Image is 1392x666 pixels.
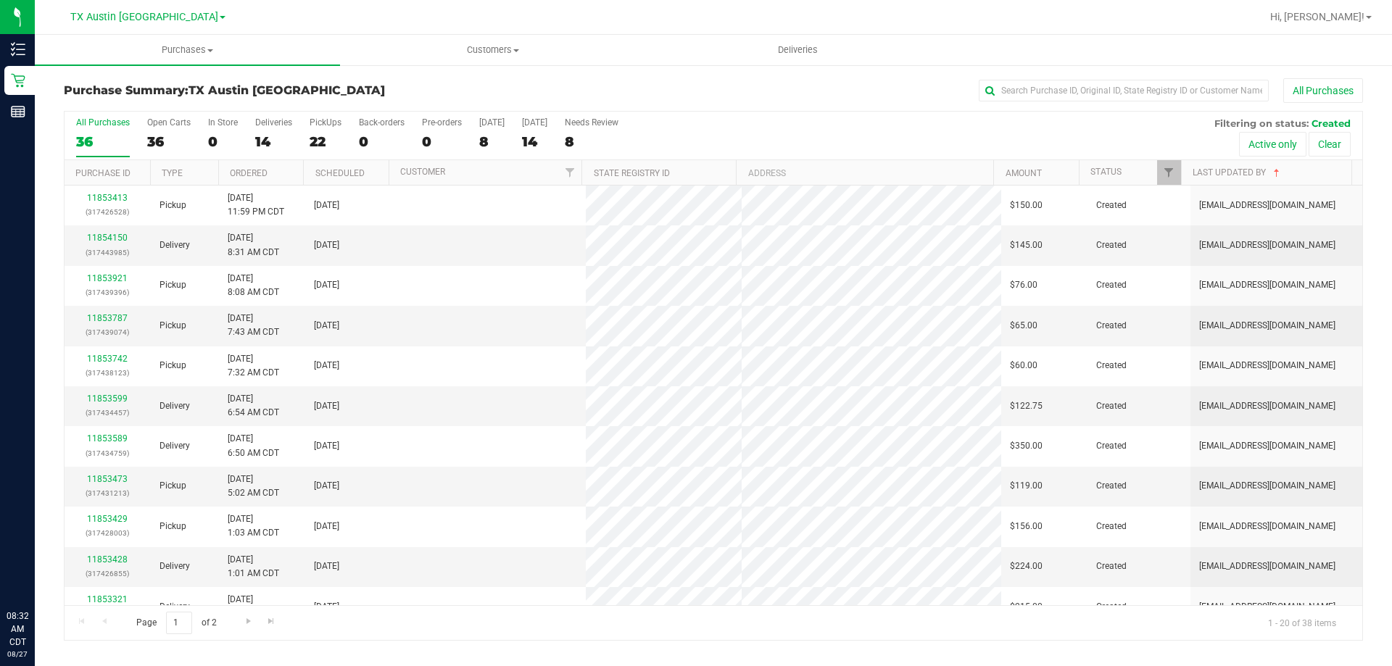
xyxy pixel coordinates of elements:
[87,474,128,484] a: 11853473
[124,612,228,634] span: Page of 2
[228,392,279,420] span: [DATE] 6:54 AM CDT
[159,278,186,292] span: Pickup
[1199,520,1335,533] span: [EMAIL_ADDRESS][DOMAIN_NAME]
[1199,359,1335,372] span: [EMAIL_ADDRESS][DOMAIN_NAME]
[159,359,186,372] span: Pickup
[228,553,279,580] span: [DATE] 1:01 AM CDT
[255,117,292,128] div: Deliveries
[314,319,339,333] span: [DATE]
[73,325,142,339] p: (317439074)
[11,104,25,119] inline-svg: Reports
[1312,117,1351,129] span: Created
[314,439,339,453] span: [DATE]
[159,238,190,252] span: Delivery
[159,199,186,212] span: Pickup
[14,550,58,594] iframe: Resource center
[73,366,142,380] p: (317438123)
[208,133,238,150] div: 0
[228,231,279,259] span: [DATE] 8:31 AM CDT
[1199,439,1335,453] span: [EMAIL_ADDRESS][DOMAIN_NAME]
[87,433,128,444] a: 11853589
[310,133,341,150] div: 22
[400,167,445,177] a: Customer
[594,168,670,178] a: State Registry ID
[1010,479,1043,493] span: $119.00
[340,35,645,65] a: Customers
[159,319,186,333] span: Pickup
[87,394,128,404] a: 11853599
[314,238,339,252] span: [DATE]
[238,612,259,631] a: Go to the next page
[1096,278,1127,292] span: Created
[255,133,292,150] div: 14
[159,439,190,453] span: Delivery
[1010,199,1043,212] span: $150.00
[7,649,28,659] p: 08/27
[1010,319,1037,333] span: $65.00
[314,559,339,573] span: [DATE]
[1010,278,1037,292] span: $76.00
[1199,278,1335,292] span: [EMAIL_ADDRESS][DOMAIN_NAME]
[73,486,142,500] p: (317431213)
[208,117,238,128] div: In Store
[314,199,339,212] span: [DATE]
[75,168,130,178] a: Purchase ID
[166,612,192,634] input: 1
[565,133,618,150] div: 8
[87,354,128,364] a: 11853742
[565,117,618,128] div: Needs Review
[87,594,128,604] a: 11853321
[35,43,340,57] span: Purchases
[314,359,339,372] span: [DATE]
[228,512,279,540] span: [DATE] 1:03 AM CDT
[73,205,142,219] p: (317426528)
[261,612,282,631] a: Go to the last page
[1010,359,1037,372] span: $60.00
[979,80,1269,101] input: Search Purchase ID, Original ID, State Registry ID or Customer Name...
[479,133,505,150] div: 8
[228,312,279,339] span: [DATE] 7:43 AM CDT
[422,133,462,150] div: 0
[188,83,385,97] span: TX Austin [GEOGRAPHIC_DATA]
[1010,238,1043,252] span: $145.00
[64,84,497,97] h3: Purchase Summary:
[314,399,339,413] span: [DATE]
[1096,399,1127,413] span: Created
[1199,199,1335,212] span: [EMAIL_ADDRESS][DOMAIN_NAME]
[43,548,60,565] iframe: Resource center unread badge
[87,193,128,203] a: 11853413
[314,479,339,493] span: [DATE]
[228,473,279,500] span: [DATE] 5:02 AM CDT
[1309,132,1351,157] button: Clear
[35,35,340,65] a: Purchases
[314,600,339,614] span: [DATE]
[1214,117,1309,129] span: Filtering on status:
[1010,600,1043,614] span: $215.00
[359,133,405,150] div: 0
[1199,238,1335,252] span: [EMAIL_ADDRESS][DOMAIN_NAME]
[1096,238,1127,252] span: Created
[758,43,837,57] span: Deliveries
[558,160,581,185] a: Filter
[1010,559,1043,573] span: $224.00
[1256,612,1348,633] span: 1 - 20 of 38 items
[1010,520,1043,533] span: $156.00
[1270,11,1364,22] span: Hi, [PERSON_NAME]!
[87,273,128,283] a: 11853921
[73,446,142,460] p: (317434759)
[73,286,142,299] p: (317439396)
[314,278,339,292] span: [DATE]
[736,160,993,186] th: Address
[1006,168,1042,178] a: Amount
[159,399,190,413] span: Delivery
[162,168,183,178] a: Type
[228,432,279,459] span: [DATE] 6:50 AM CDT
[230,168,268,178] a: Ordered
[359,117,405,128] div: Back-orders
[228,191,284,219] span: [DATE] 11:59 PM CDT
[87,233,128,243] a: 11854150
[341,43,645,57] span: Customers
[1096,559,1127,573] span: Created
[1010,439,1043,453] span: $350.00
[228,593,279,620] span: [DATE] 8:25 PM CDT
